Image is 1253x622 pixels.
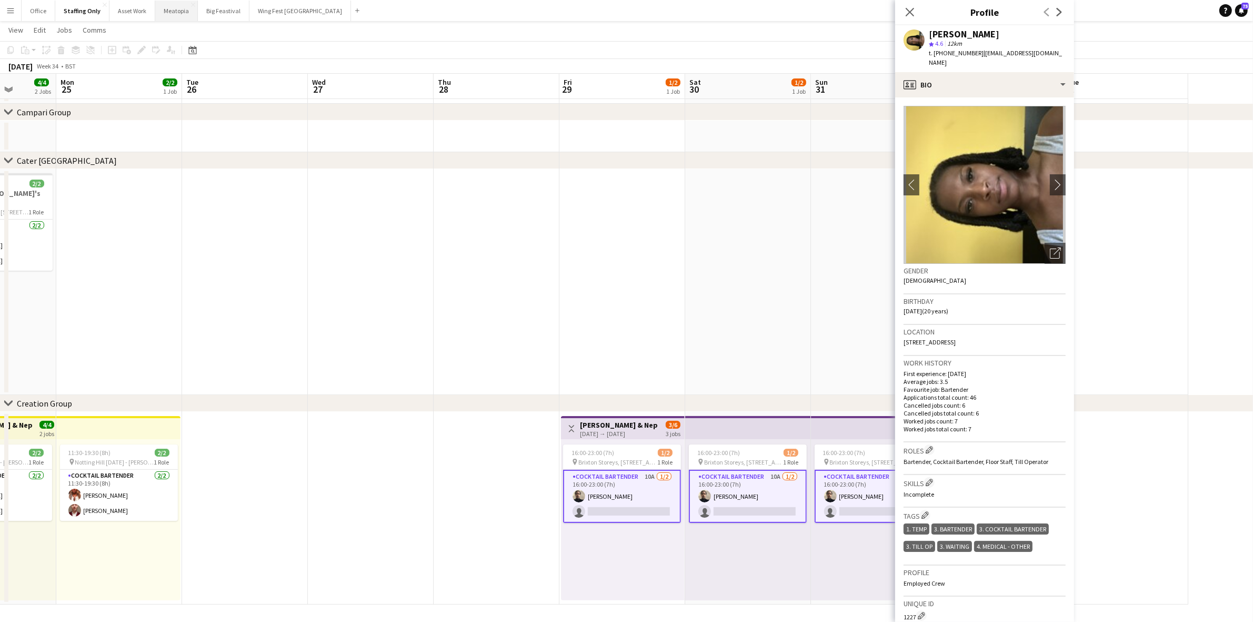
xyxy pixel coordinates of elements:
h3: Gender [904,266,1066,275]
span: 1 Role [28,458,44,466]
span: 1/2 [784,449,798,457]
div: [DATE] [8,61,33,72]
a: View [4,23,27,37]
div: 3. Waiting [937,541,972,552]
div: Cater [GEOGRAPHIC_DATA] [17,155,117,166]
p: Worked jobs count: 7 [904,417,1066,425]
p: Incomplete [904,490,1066,498]
a: 75 [1235,4,1248,17]
span: 30 [688,83,701,95]
span: Mon [61,77,74,87]
span: 75 [1241,3,1249,9]
p: Applications total count: 46 [904,393,1066,401]
span: 26 [185,83,198,95]
span: 4/4 [34,78,49,86]
span: 16:00-23:00 (7h) [572,449,614,457]
p: Cancelled jobs count: 6 [904,401,1066,409]
span: Comms [83,25,106,35]
div: 1. Temp [904,524,929,535]
div: 1 Job [163,87,177,95]
span: | [EMAIL_ADDRESS][DOMAIN_NAME] [929,49,1062,66]
button: Office [22,1,55,21]
span: t. [PHONE_NUMBER] [929,49,984,57]
span: Brixton Storeys, [STREET_ADDRESS] [704,458,783,466]
app-job-card: 16:00-23:00 (7h)1/2 Brixton Storeys, [STREET_ADDRESS]1 RoleCocktail Bartender10A1/216:00-23:00 (7... [689,445,807,523]
span: Brixton Storeys, [STREET_ADDRESS] [830,458,909,466]
a: Comms [78,23,111,37]
span: View [8,25,23,35]
p: Cancelled jobs total count: 6 [904,409,1066,417]
span: 31 [814,83,828,95]
div: 3. Till Op [904,541,935,552]
h3: Tags [904,510,1066,521]
h3: Profile [904,568,1066,577]
span: 29 [562,83,572,95]
span: 3/6 [666,421,680,429]
span: 1 Role [657,458,673,466]
span: Week 34 [35,62,61,70]
span: 2/2 [29,449,44,457]
div: 2 jobs [39,429,54,438]
span: 16:00-23:00 (7h) [697,449,740,457]
span: 2/2 [163,78,177,86]
h3: Birthday [904,297,1066,306]
span: Sun [815,77,828,87]
span: Wed [312,77,326,87]
span: 25 [59,83,74,95]
span: 4.6 [935,40,943,47]
div: 1227 [904,610,1066,621]
button: Big Feastival [198,1,249,21]
div: Bio [895,72,1074,97]
span: 1/2 [791,78,806,86]
h3: Profile [895,5,1074,19]
span: Jobs [56,25,72,35]
div: 3 jobs [666,429,680,438]
div: 1 Job [792,87,806,95]
span: Thu [438,77,451,87]
span: [STREET_ADDRESS] [904,338,956,346]
button: Staffing Only [55,1,109,21]
h3: Unique ID [904,599,1066,608]
div: Campari Group [17,107,71,117]
span: [DATE] (20 years) [904,307,948,315]
span: Bartender, Cocktail Bartender, Floor Staff, Till Operator [904,458,1048,466]
app-job-card: 16:00-23:00 (7h)1/2 Brixton Storeys, [STREET_ADDRESS]1 RoleCocktail Bartender10A1/216:00-23:00 (7... [563,445,681,523]
p: Average jobs: 3.5 [904,378,1066,386]
app-card-role: Cocktail Bartender10A1/216:00-23:00 (7h)[PERSON_NAME] [815,470,933,523]
p: First experience: [DATE] [904,370,1066,378]
span: 1 Role [783,458,798,466]
span: Tue [186,77,198,87]
div: 4. Medical - other [974,541,1033,552]
span: Notting Hill [DATE] - [PERSON_NAME] & Nephew [75,458,154,466]
app-job-card: 16:00-23:00 (7h)1/2 Brixton Storeys, [STREET_ADDRESS]1 RoleCocktail Bartender10A1/216:00-23:00 (7... [815,445,933,523]
p: Worked jobs total count: 7 [904,425,1066,433]
a: Jobs [52,23,76,37]
button: Meatopia [155,1,198,21]
p: Employed Crew [904,579,1066,587]
span: 1/2 [666,78,680,86]
button: Wing Fest [GEOGRAPHIC_DATA] [249,1,351,21]
div: 3. Cocktail Bartender [977,524,1049,535]
span: 16:00-23:00 (7h) [823,449,866,457]
div: Creation Group [17,398,72,409]
span: 1 Role [29,208,44,216]
div: 3. Bartender [931,524,975,535]
span: 11:30-19:30 (8h) [68,449,111,457]
app-card-role: Cocktail Bartender10A1/216:00-23:00 (7h)[PERSON_NAME] [689,470,807,523]
div: Open photos pop-in [1045,243,1066,264]
span: 12km [945,40,964,47]
span: 28 [436,83,451,95]
h3: Work history [904,358,1066,368]
h3: Roles [904,445,1066,456]
span: 27 [310,83,326,95]
h3: [PERSON_NAME] & Nephew Activation [580,420,658,430]
span: Sat [689,77,701,87]
div: BST [65,62,76,70]
app-card-role: Cocktail Bartender10A1/216:00-23:00 (7h)[PERSON_NAME] [563,470,681,523]
a: Edit [29,23,50,37]
app-job-card: 11:30-19:30 (8h)2/2 Notting Hill [DATE] - [PERSON_NAME] & Nephew1 RoleCocktail Bartender2/211:30-... [60,445,178,521]
span: [DEMOGRAPHIC_DATA] [904,277,966,284]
